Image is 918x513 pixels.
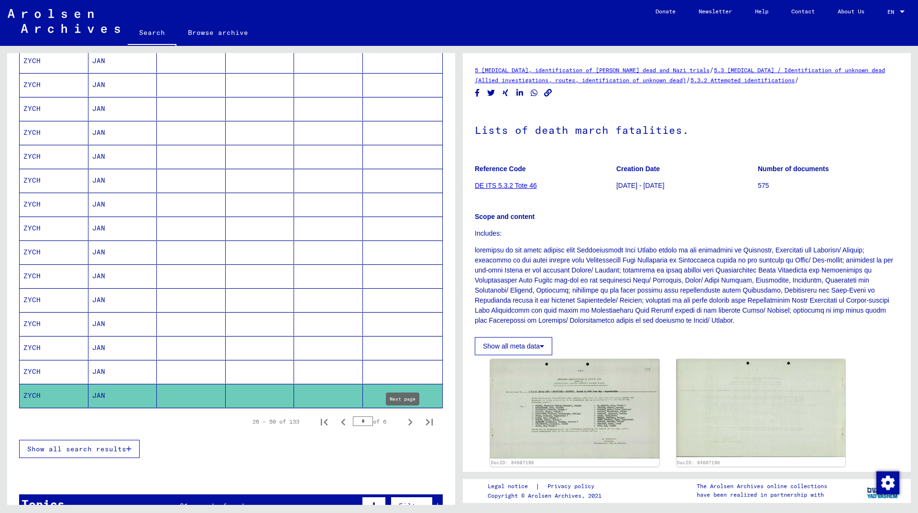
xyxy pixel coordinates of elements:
[475,229,899,239] p: Includes:
[88,145,157,168] mat-cell: JAN
[20,217,88,240] mat-cell: ZYCH
[490,359,659,458] img: 001.jpg
[472,87,482,99] button: Share on Facebook
[8,9,120,33] img: Arolsen_neg.svg
[697,491,827,499] p: have been realized in partnership with
[529,87,539,99] button: Share on WhatsApp
[501,87,511,99] button: Share on Xing
[88,97,157,120] mat-cell: JAN
[19,440,140,458] button: Show all search results
[475,165,526,173] b: Reference Code
[475,213,535,220] b: Scope and content
[488,481,535,491] a: Legal notice
[334,412,353,431] button: Previous page
[710,65,714,74] span: /
[20,360,88,383] mat-cell: ZYCH
[616,181,757,191] p: [DATE] - [DATE]
[20,240,88,264] mat-cell: ZYCH
[475,245,899,326] p: loremipsu do sit ametc adipisc elit Seddoeiusmodt Inci Utlabo etdolo ma ali enimadmini ve Quisnos...
[20,264,88,288] mat-cell: ZYCH
[20,312,88,336] mat-cell: ZYCH
[401,412,420,431] button: Next page
[491,460,534,465] a: DocID: 84607196
[20,169,88,192] mat-cell: ZYCH
[887,9,898,15] span: EN
[697,482,827,491] p: The Arolsen Archives online collections
[20,336,88,360] mat-cell: ZYCH
[20,384,88,407] mat-cell: ZYCH
[616,165,660,173] b: Creation Date
[88,73,157,97] mat-cell: JAN
[515,87,525,99] button: Share on LinkedIn
[20,121,88,144] mat-cell: ZYCH
[540,481,606,491] a: Privacy policy
[88,49,157,73] mat-cell: JAN
[399,502,425,510] span: Filter
[88,193,157,216] mat-cell: JAN
[252,417,299,426] div: 26 – 50 of 133
[128,21,176,46] a: Search
[488,481,606,491] div: |
[88,169,157,192] mat-cell: JAN
[180,502,188,510] span: 31
[315,412,334,431] button: First page
[677,460,720,465] a: DocID: 84607196
[475,337,552,355] button: Show all meta data
[20,49,88,73] mat-cell: ZYCH
[20,288,88,312] mat-cell: ZYCH
[88,360,157,383] mat-cell: JAN
[88,121,157,144] mat-cell: JAN
[795,76,799,84] span: /
[88,217,157,240] mat-cell: JAN
[22,495,65,513] div: Topics
[27,445,126,453] span: Show all search results
[475,182,537,189] a: DE ITS 5.3.2 Tote 46
[176,21,260,44] a: Browse archive
[20,145,88,168] mat-cell: ZYCH
[88,264,157,288] mat-cell: JAN
[88,240,157,264] mat-cell: JAN
[677,359,846,457] img: 002.jpg
[486,87,496,99] button: Share on Twitter
[20,97,88,120] mat-cell: ZYCH
[188,502,244,510] span: records found
[690,76,795,84] a: 5.3.2 Attempted identifications
[475,66,710,74] a: 5 [MEDICAL_DATA], identification of [PERSON_NAME] dead and Nazi trials
[20,193,88,216] mat-cell: ZYCH
[353,417,401,426] div: of 6
[475,108,899,150] h1: Lists of death march fatalities.
[88,336,157,360] mat-cell: JAN
[88,312,157,336] mat-cell: JAN
[686,76,690,84] span: /
[420,412,439,431] button: Last page
[876,471,899,494] img: Change consent
[758,165,829,173] b: Number of documents
[865,479,901,502] img: yv_logo.png
[88,384,157,407] mat-cell: JAN
[543,87,553,99] button: Copy link
[20,73,88,97] mat-cell: ZYCH
[88,288,157,312] mat-cell: JAN
[758,181,899,191] p: 575
[488,491,606,500] p: Copyright © Arolsen Archives, 2021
